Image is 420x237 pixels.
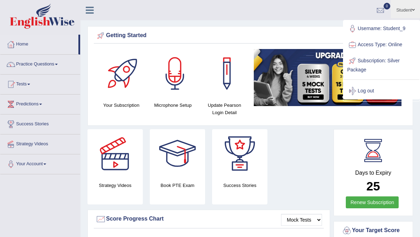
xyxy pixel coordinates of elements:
div: Score Progress Chart [96,214,322,224]
a: Renew Subscription [346,196,399,208]
h4: Your Subscription [99,102,143,109]
b: 25 [366,179,380,193]
a: Subscription: Silver Package [344,53,419,76]
a: Log out [344,83,419,99]
img: small5.jpg [254,49,401,106]
a: Access Type: Online [344,37,419,53]
a: Your Account [0,154,80,172]
h4: Days to Expiry [342,170,405,176]
a: Username: Student_9 [344,21,419,37]
a: Home [0,35,78,52]
span: 0 [384,3,391,9]
a: Success Stories [0,114,80,132]
h4: Update Pearson Login Detail [202,102,247,116]
a: Practice Questions [0,55,80,72]
a: Strategy Videos [0,134,80,152]
a: Predictions [0,95,80,112]
h4: Book PTE Exam [150,182,205,189]
a: Tests [0,75,80,92]
h4: Strategy Videos [87,182,143,189]
div: Getting Started [96,30,405,41]
h4: Success Stories [212,182,267,189]
h4: Microphone Setup [150,102,195,109]
div: Your Target Score [342,225,405,236]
